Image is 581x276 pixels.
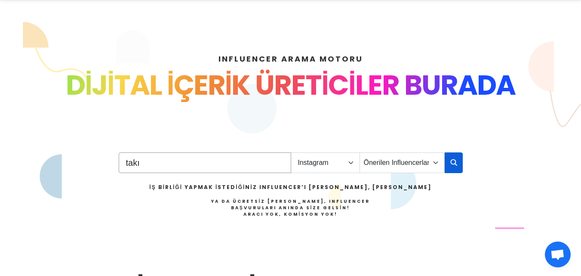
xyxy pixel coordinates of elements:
div: DİJİTAL İÇERİK ÜRETİCİLER BURADA [51,65,531,106]
h2: İş Birliği Yapmak İstediğiniz Influencer’ı [PERSON_NAME], [PERSON_NAME] [149,183,431,191]
input: Search [119,152,291,173]
div: Açık sohbet [545,242,571,267]
h4: Ya da Ücretsiz [PERSON_NAME], Influencer Başvuruları Anında Size Gelsin! [149,198,431,217]
h4: INFLUENCER ARAMA MOTORU [51,53,531,65]
strong: Aracı Yok, Komisyon Yok! [243,211,338,217]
